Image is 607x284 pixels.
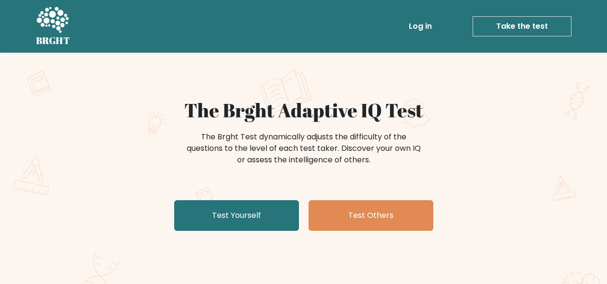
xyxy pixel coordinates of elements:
a: Log in [405,17,436,36]
a: Test Yourself [174,200,299,231]
a: Take the test [473,16,571,36]
a: Test Others [309,200,433,231]
h5: BRGHT [36,35,71,46]
div: The Brght Test dynamically adjusts the difficulty of the questions to the level of each test take... [184,131,424,166]
h1: The Brght Adaptive IQ Test [70,99,538,122]
a: BRGHT [36,4,71,49]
